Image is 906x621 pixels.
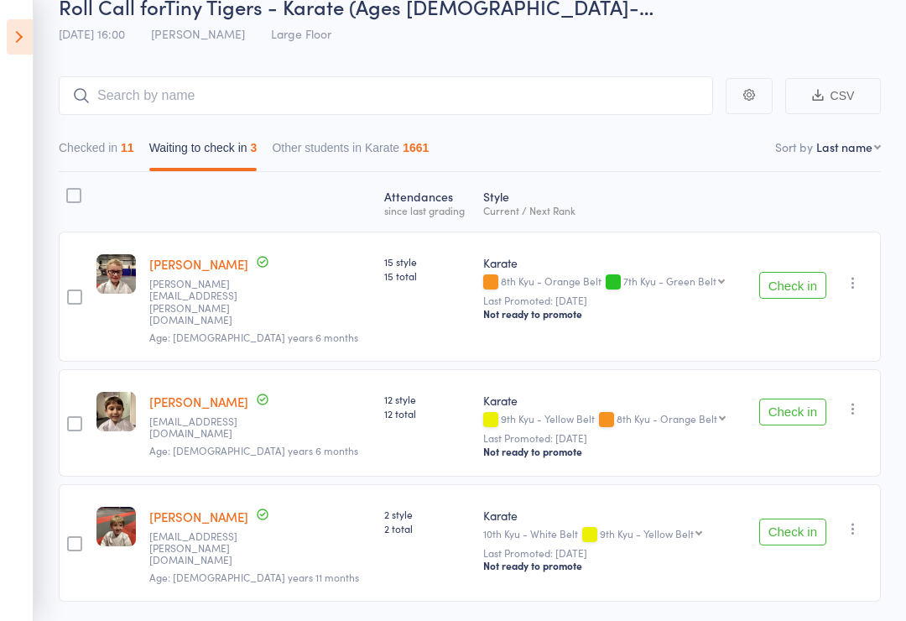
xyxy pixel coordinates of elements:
div: since last grading [384,205,470,216]
div: 9th Kyu - Yellow Belt [600,528,694,539]
button: Check in [759,272,826,299]
div: 10th Kyu - White Belt [483,528,739,542]
div: 8th Kyu - Orange Belt [483,275,739,290]
div: 7th Kyu - Green Belt [623,275,716,286]
small: Last Promoted: [DATE] [483,432,739,444]
div: 9th Kyu - Yellow Belt [483,413,739,427]
small: Catherine.l.barrett@hotmail.com [149,278,258,326]
div: Last name [816,138,872,155]
span: Age: [DEMOGRAPHIC_DATA] years 11 months [149,570,359,584]
input: Search by name [59,76,713,115]
img: image1753768593.png [96,507,136,546]
div: Karate [483,392,739,409]
span: Age: [DEMOGRAPHIC_DATA] years 6 months [149,330,358,344]
div: Karate [483,254,739,271]
img: image1719381075.png [96,392,136,431]
button: Waiting to check in3 [149,133,258,171]
button: CSV [785,78,881,114]
div: Current / Next Rank [483,205,739,216]
button: Checked in11 [59,133,134,171]
a: [PERSON_NAME] [149,393,248,410]
span: 12 total [384,406,470,420]
span: 2 total [384,521,470,535]
div: 8th Kyu - Orange Belt [617,413,717,424]
span: 15 total [384,269,470,283]
small: Last Promoted: [DATE] [483,295,739,306]
small: abby.field97@hotmail.com [149,415,258,440]
div: Style [476,180,746,224]
label: Sort by [775,138,813,155]
small: kel.j.mcmahon@gmail.com [149,530,258,566]
img: image1715061590.png [96,254,136,294]
button: Other students in Karate1661 [272,133,429,171]
span: 15 style [384,254,470,269]
small: Last Promoted: [DATE] [483,547,739,559]
span: 12 style [384,392,470,406]
span: [DATE] 16:00 [59,25,125,42]
div: Not ready to promote [483,445,739,458]
span: Large Floor [271,25,331,42]
span: 2 style [384,507,470,521]
span: [PERSON_NAME] [151,25,245,42]
div: Karate [483,507,739,524]
a: [PERSON_NAME] [149,255,248,273]
button: Check in [759,519,826,545]
div: Atten­dances [377,180,476,224]
button: Check in [759,399,826,425]
a: [PERSON_NAME] [149,508,248,525]
div: 3 [251,141,258,154]
div: Not ready to promote [483,307,739,321]
span: Age: [DEMOGRAPHIC_DATA] years 6 months [149,443,358,457]
div: 1661 [403,141,429,154]
div: Not ready to promote [483,559,739,572]
div: 11 [121,141,134,154]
